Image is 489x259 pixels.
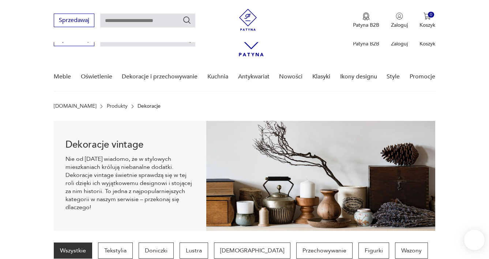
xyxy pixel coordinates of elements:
a: Dekoracje i przechowywanie [122,63,198,91]
p: Zaloguj [391,40,408,47]
p: Patyna B2B [353,40,379,47]
a: Sprzedawaj [54,18,94,23]
a: Kuchnia [207,63,228,91]
button: Zaloguj [391,12,408,29]
p: Koszyk [420,40,435,47]
img: Ikona medalu [362,12,370,21]
h1: Dekoracje vintage [65,140,195,149]
a: Wszystkie [54,243,92,259]
a: Przechowywanie [296,243,353,259]
a: Ikony designu [340,63,377,91]
iframe: Smartsupp widget button [464,230,485,250]
p: Patyna B2B [353,22,379,29]
a: [DEMOGRAPHIC_DATA] [214,243,290,259]
a: Lustra [180,243,208,259]
a: Oświetlenie [81,63,112,91]
a: Produkty [107,103,128,109]
a: Sprzedawaj [54,37,94,42]
button: Patyna B2B [353,12,379,29]
a: Style [387,63,400,91]
p: Nie od [DATE] wiadomo, że w stylowych mieszkaniach królują niebanalne dodatki. Dekoracje vintage ... [65,155,195,211]
img: Ikona koszyka [424,12,431,20]
button: Sprzedawaj [54,14,94,27]
img: Patyna - sklep z meblami i dekoracjami vintage [237,9,259,31]
a: Ikona medaluPatyna B2B [353,12,379,29]
div: 0 [428,12,434,18]
img: 3afcf10f899f7d06865ab57bf94b2ac8.jpg [206,121,435,231]
a: [DOMAIN_NAME] [54,103,97,109]
a: Wazony [395,243,428,259]
a: Klasyki [312,63,330,91]
img: Ikonka użytkownika [396,12,403,20]
button: 0Koszyk [420,12,435,29]
p: Zaloguj [391,22,408,29]
button: Szukaj [183,16,191,25]
a: Meble [54,63,71,91]
a: Doniczki [139,243,174,259]
a: Antykwariat [238,63,270,91]
a: Figurki [358,243,389,259]
p: Dekoracje [138,103,161,109]
a: Promocje [410,63,435,91]
a: Tekstylia [98,243,133,259]
a: Nowości [279,63,302,91]
p: Koszyk [420,22,435,29]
